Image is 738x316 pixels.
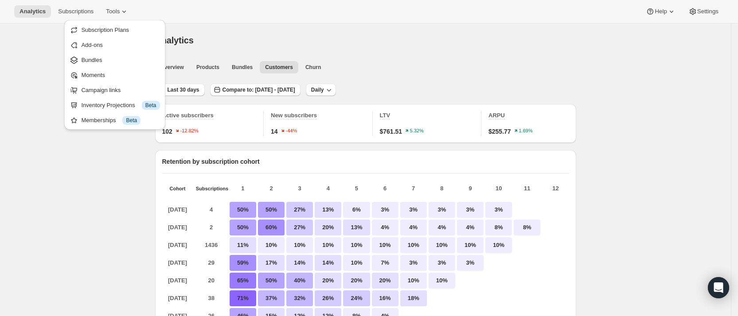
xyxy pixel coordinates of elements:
p: 71% [230,290,256,306]
button: Memberships [67,113,162,127]
p: 4 [315,184,341,193]
p: 10% [258,237,285,253]
p: 40% [286,273,313,289]
text: -44% [285,128,297,134]
p: Retention by subscription cohort [162,157,569,166]
p: 3% [485,202,512,218]
p: 10% [286,237,313,253]
button: Add-ons [67,38,162,52]
p: 8% [485,220,512,235]
p: 10% [315,237,341,253]
p: 7% [372,255,398,271]
p: [DATE] [162,273,193,289]
span: Products [196,64,219,71]
p: 11 [514,184,540,193]
div: Inventory Projections [81,101,160,110]
span: ARPU [488,112,505,119]
p: 20 [196,273,227,289]
span: Campaign links [81,87,121,93]
p: Subscriptions [196,186,227,191]
p: 8% [514,220,540,235]
p: 10% [429,237,455,253]
span: Bundles [232,64,253,71]
p: 14% [286,255,313,271]
p: 10% [457,237,484,253]
p: 20% [315,220,341,235]
p: 50% [258,273,285,289]
p: 4% [457,220,484,235]
span: Overview [160,64,184,71]
p: 50% [230,220,256,235]
p: 20% [343,273,370,289]
p: 2 [258,184,285,193]
p: [DATE] [162,237,193,253]
p: 4 [196,202,227,218]
p: 20% [372,273,398,289]
p: 6 [372,184,398,193]
p: 17% [258,255,285,271]
span: Customers [265,64,293,71]
p: 38 [196,290,227,306]
p: 9 [457,184,484,193]
span: Bundles [81,57,102,63]
text: -12.82% [180,128,198,134]
p: 3% [457,255,484,271]
p: 4% [429,220,455,235]
p: 18% [400,290,427,306]
p: 13% [315,202,341,218]
p: 10% [429,273,455,289]
span: Moments [81,72,105,78]
p: 10% [400,273,427,289]
p: 5 [343,184,370,193]
p: 3% [372,202,398,218]
button: Last 30 days [155,84,205,96]
p: Cohort [162,186,193,191]
span: Compare to: [DATE] - [DATE] [223,86,295,93]
button: Inventory Projections [67,98,162,112]
p: 13% [343,220,370,235]
button: Campaign links [67,83,162,97]
span: Settings [697,8,718,15]
p: [DATE] [162,202,193,218]
button: Moments [67,68,162,82]
p: 14% [315,255,341,271]
p: 8 [429,184,455,193]
p: [DATE] [162,255,193,271]
p: 16% [372,290,398,306]
span: Analytics [155,35,194,45]
p: 10% [372,237,398,253]
p: 27% [286,202,313,218]
p: 3% [429,255,455,271]
span: Help [655,8,667,15]
p: 10% [343,255,370,271]
span: Subscription Plans [81,27,129,33]
p: 10% [400,237,427,253]
button: Settings [683,5,724,18]
button: Tools [101,5,134,18]
p: 50% [258,202,285,218]
p: 29 [196,255,227,271]
p: 7 [400,184,427,193]
button: Compare to: [DATE] - [DATE] [210,84,301,96]
p: 26% [315,290,341,306]
p: 10% [485,237,512,253]
button: Daily [306,84,336,96]
p: 3% [429,202,455,218]
button: Subscription Plans [67,23,162,37]
p: [DATE] [162,290,193,306]
span: Beta [126,117,137,124]
button: Bundles [67,53,162,67]
span: Subscriptions [58,8,94,15]
p: 1 [230,184,256,193]
div: Memberships [81,116,160,125]
p: 10% [343,237,370,253]
span: Active subscribers [162,112,214,119]
p: 27% [286,220,313,235]
p: 10 [485,184,512,193]
p: 3 [286,184,313,193]
p: 20% [315,273,341,289]
span: Analytics [20,8,46,15]
p: 50% [230,202,256,218]
p: 65% [230,273,256,289]
p: 60% [258,220,285,235]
